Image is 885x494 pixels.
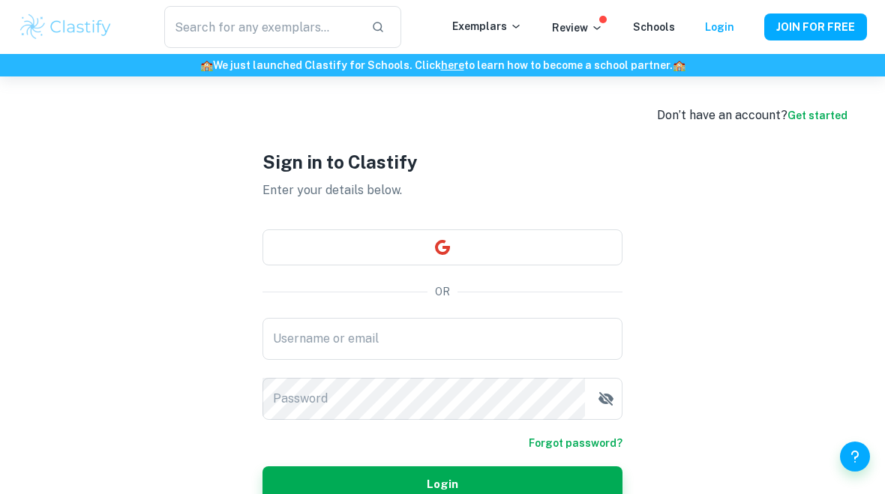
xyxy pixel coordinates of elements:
[441,59,464,71] a: here
[3,57,882,73] h6: We just launched Clastify for Schools. Click to learn how to become a school partner.
[200,59,213,71] span: 🏫
[18,12,113,42] img: Clastify logo
[529,435,622,451] a: Forgot password?
[452,18,522,34] p: Exemplars
[633,21,675,33] a: Schools
[657,106,847,124] div: Don’t have an account?
[552,19,603,36] p: Review
[164,6,359,48] input: Search for any exemplars...
[705,21,734,33] a: Login
[435,283,450,300] p: OR
[840,442,870,472] button: Help and Feedback
[262,181,622,199] p: Enter your details below.
[262,148,622,175] h1: Sign in to Clastify
[764,13,867,40] button: JOIN FOR FREE
[787,109,847,121] a: Get started
[673,59,685,71] span: 🏫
